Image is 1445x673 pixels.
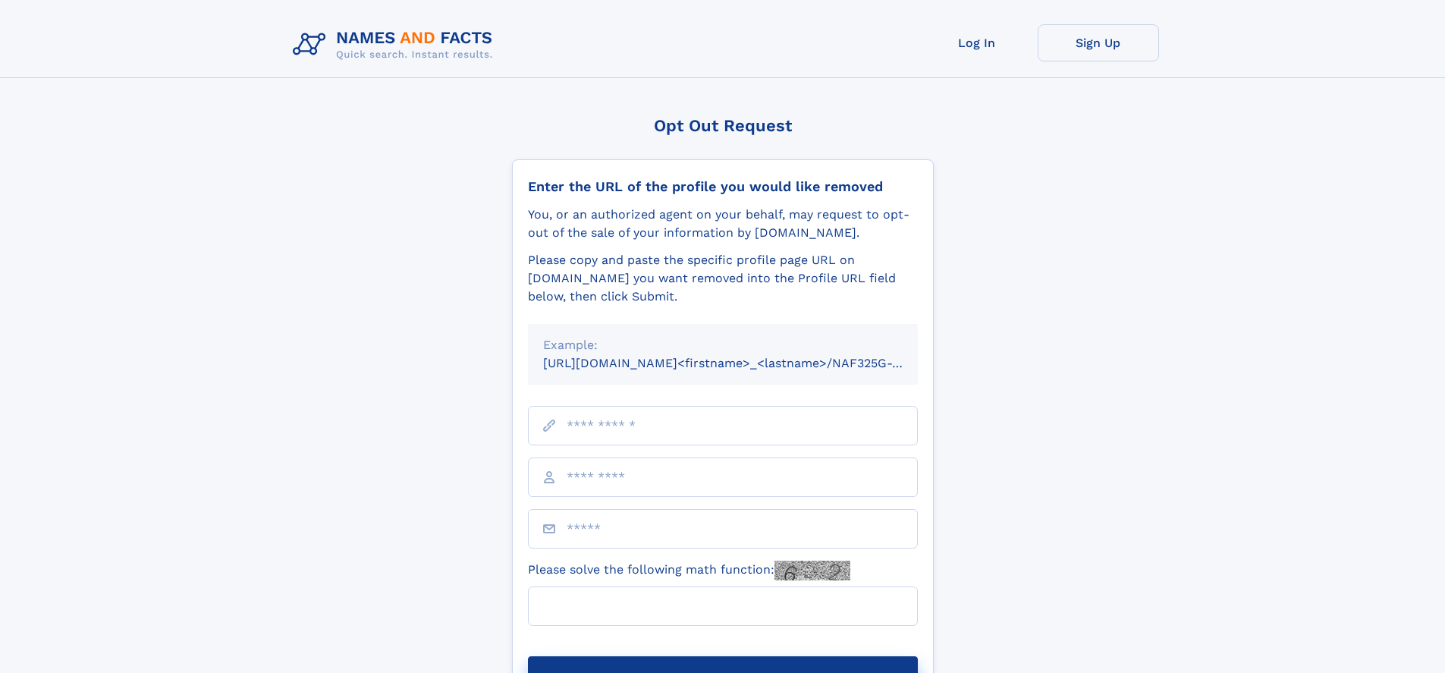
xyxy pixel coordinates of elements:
[543,356,947,370] small: [URL][DOMAIN_NAME]<firstname>_<lastname>/NAF325G-xxxxxxxx
[512,116,934,135] div: Opt Out Request
[543,336,903,354] div: Example:
[528,178,918,195] div: Enter the URL of the profile you would like removed
[528,206,918,242] div: You, or an authorized agent on your behalf, may request to opt-out of the sale of your informatio...
[528,561,850,580] label: Please solve the following math function:
[1038,24,1159,61] a: Sign Up
[916,24,1038,61] a: Log In
[287,24,505,65] img: Logo Names and Facts
[528,251,918,306] div: Please copy and paste the specific profile page URL on [DOMAIN_NAME] you want removed into the Pr...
